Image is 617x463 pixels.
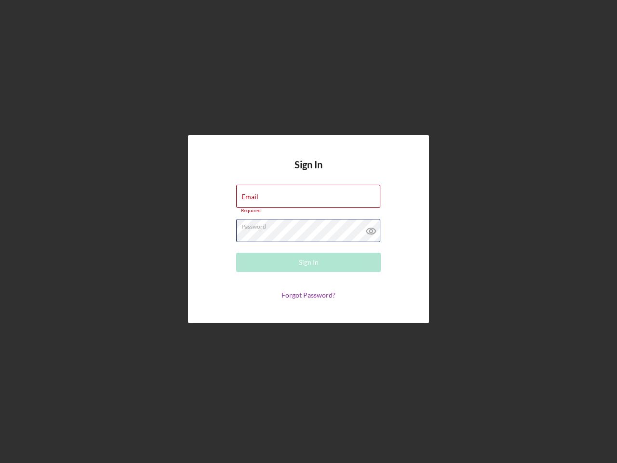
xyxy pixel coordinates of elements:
a: Forgot Password? [282,291,335,299]
button: Sign In [236,253,381,272]
div: Sign In [299,253,319,272]
label: Password [241,219,380,230]
div: Required [236,208,381,214]
label: Email [241,193,258,201]
h4: Sign In [295,159,322,185]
